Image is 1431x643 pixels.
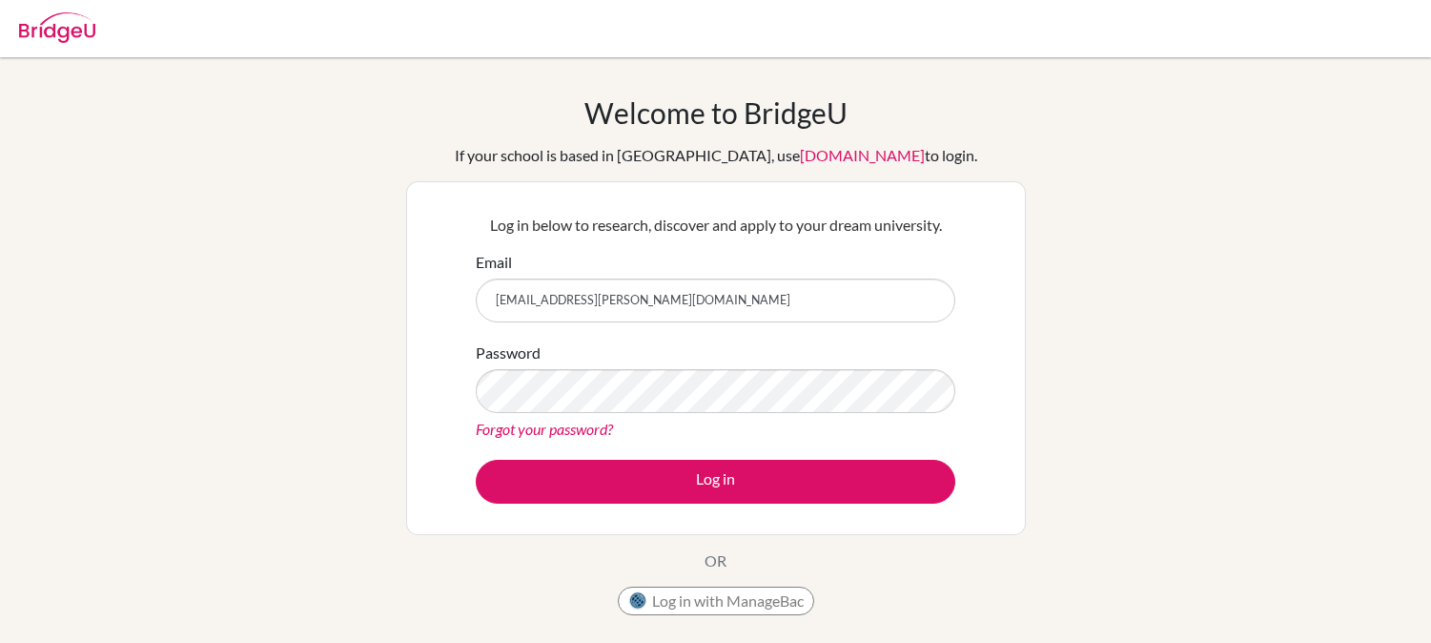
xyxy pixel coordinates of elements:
img: Bridge-U [19,12,95,43]
button: Log in with ManageBac [618,587,814,615]
label: Email [476,251,512,274]
p: Log in below to research, discover and apply to your dream university. [476,214,955,237]
a: Forgot your password? [476,420,613,438]
div: If your school is based in [GEOGRAPHIC_DATA], use to login. [455,144,977,167]
button: Log in [476,460,955,504]
p: OR [705,550,726,572]
h1: Welcome to BridgeU [584,95,848,130]
a: [DOMAIN_NAME] [800,146,925,164]
label: Password [476,342,541,364]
